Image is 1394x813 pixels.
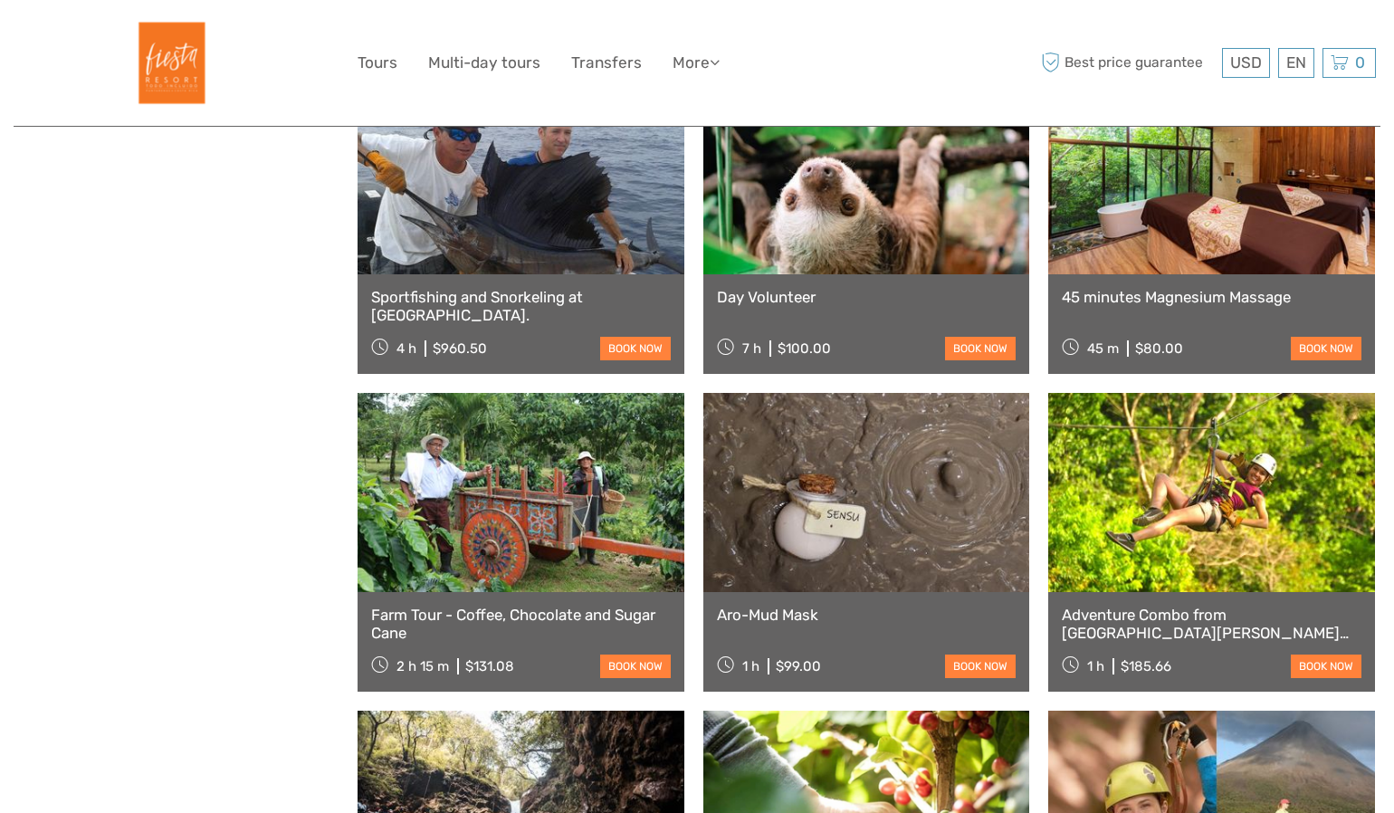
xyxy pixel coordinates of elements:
img: Fiesta Resort [119,14,218,112]
span: 4 h [396,340,416,357]
a: book now [1291,337,1361,360]
span: Best price guarantee [1036,48,1217,78]
a: Sportfishing and Snorkeling at [GEOGRAPHIC_DATA]. [371,288,671,325]
div: $99.00 [776,658,821,674]
a: book now [600,655,671,678]
div: $80.00 [1135,340,1183,357]
a: 45 minutes Magnesium Massage [1062,288,1361,306]
a: Farm Tour - Coffee, Chocolate and Sugar Cane [371,606,671,643]
a: book now [1291,655,1361,678]
a: Transfers [571,50,642,76]
span: 45 m [1087,340,1119,357]
div: $100.00 [778,340,831,357]
span: 7 h [742,340,761,357]
a: book now [600,337,671,360]
a: Day Volunteer [717,288,1017,306]
span: 1 h [742,658,759,674]
a: Aro-Mud Mask [717,606,1017,624]
div: $185.66 [1121,658,1171,674]
span: 0 [1352,53,1368,72]
a: book now [945,655,1016,678]
a: Tours [358,50,397,76]
div: $960.50 [433,340,487,357]
button: Open LiveChat chat widget [208,28,230,50]
span: USD [1230,53,1262,72]
a: book now [945,337,1016,360]
a: More [673,50,720,76]
p: We're away right now. Please check back later! [25,32,205,46]
a: Adventure Combo from [GEOGRAPHIC_DATA][PERSON_NAME] full day (2 Adventure activities to select (A... [1062,606,1361,643]
span: 1 h [1087,658,1104,674]
a: Multi-day tours [428,50,540,76]
div: $131.08 [465,658,514,674]
span: 2 h 15 m [396,658,449,674]
div: EN [1278,48,1314,78]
